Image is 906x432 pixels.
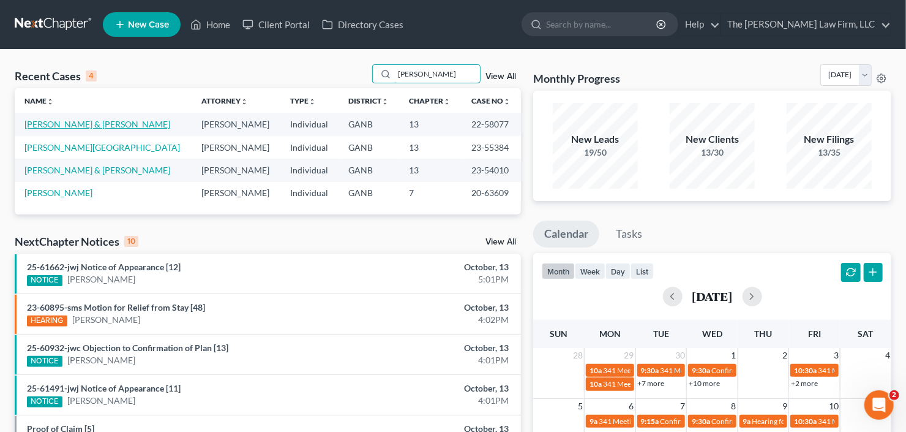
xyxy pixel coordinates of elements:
[603,379,713,388] span: 341 Meeting for [PERSON_NAME]
[339,182,399,205] td: GANB
[86,70,97,81] div: 4
[692,290,733,303] h2: [DATE]
[27,396,62,407] div: NOTICE
[280,113,339,135] td: Individual
[553,132,638,146] div: New Leads
[27,383,181,393] a: 25-61491-jwj Notice of Appearance [11]
[241,98,249,105] i: unfold_more
[679,399,686,414] span: 7
[808,328,821,339] span: Fri
[794,417,817,426] span: 10:30a
[692,366,710,375] span: 9:30a
[670,132,755,146] div: New Clients
[400,113,462,135] td: 13
[356,342,509,354] div: October, 13
[67,395,135,407] a: [PERSON_NAME]
[590,417,597,426] span: 9a
[730,399,738,414] span: 8
[590,379,602,388] span: 10a
[674,348,686,363] span: 30
[394,65,480,83] input: Search by name...
[356,395,509,407] div: 4:01PM
[280,182,339,205] td: Individual
[787,146,872,159] div: 13/35
[781,348,788,363] span: 2
[24,142,180,153] a: [PERSON_NAME][GEOGRAPHIC_DATA]
[641,366,659,375] span: 9:30a
[550,328,567,339] span: Sun
[280,136,339,159] td: Individual
[27,302,205,313] a: 23-60895-sms Motion for Relief from Stay [48]
[631,263,654,279] button: list
[47,98,54,105] i: unfold_more
[27,316,67,327] div: HEARING
[381,98,389,105] i: unfold_more
[24,188,92,198] a: [PERSON_NAME]
[462,182,521,205] td: 20-63609
[721,13,891,36] a: The [PERSON_NAME] Law Firm, LLC
[192,136,281,159] td: [PERSON_NAME]
[24,165,170,175] a: [PERSON_NAME] & [PERSON_NAME]
[692,417,710,426] span: 9:30a
[755,328,773,339] span: Thu
[184,13,236,36] a: Home
[864,390,894,420] iframe: Intercom live chat
[280,159,339,181] td: Individual
[485,238,516,246] a: View All
[884,348,891,363] span: 4
[462,136,521,159] td: 23-55384
[27,343,228,353] a: 25-60932-jwc Objection to Confirmation of Plan [13]
[27,275,62,286] div: NOTICE
[575,263,605,279] button: week
[503,98,511,105] i: unfold_more
[15,69,97,83] div: Recent Cases
[309,98,316,105] i: unfold_more
[339,159,399,181] td: GANB
[553,146,638,159] div: 19/50
[400,182,462,205] td: 7
[356,354,509,366] div: 4:01PM
[236,13,316,36] a: Client Portal
[653,328,669,339] span: Tue
[679,13,720,36] a: Help
[599,328,621,339] span: Mon
[339,113,399,135] td: GANB
[590,366,602,375] span: 10a
[605,263,631,279] button: day
[730,348,738,363] span: 1
[833,348,840,363] span: 3
[202,96,249,105] a: Attorneyunfold_more
[356,301,509,314] div: October, 13
[661,417,801,426] span: Confirmation Hearing for [PERSON_NAME]
[628,399,635,414] span: 6
[15,234,138,249] div: NextChapter Notices
[605,221,653,248] a: Tasks
[702,328,722,339] span: Wed
[670,146,755,159] div: 13/30
[791,379,818,388] a: +2 more
[192,182,281,205] td: [PERSON_NAME]
[542,263,575,279] button: month
[641,417,659,426] span: 9:15a
[410,96,451,105] a: Chapterunfold_more
[356,261,509,273] div: October, 13
[444,98,451,105] i: unfold_more
[752,417,848,426] span: Hearing for [PERSON_NAME]
[192,159,281,181] td: [PERSON_NAME]
[828,399,840,414] span: 10
[794,366,817,375] span: 10:30a
[546,13,658,36] input: Search by name...
[24,119,170,129] a: [PERSON_NAME] & [PERSON_NAME]
[72,314,140,326] a: [PERSON_NAME]
[124,236,138,247] div: 10
[400,159,462,181] td: 13
[533,71,620,86] h3: Monthly Progress
[290,96,316,105] a: Typeunfold_more
[781,399,788,414] span: 9
[356,314,509,326] div: 4:02PM
[24,96,54,105] a: Nameunfold_more
[485,72,516,81] a: View All
[192,113,281,135] td: [PERSON_NAME]
[572,348,584,363] span: 28
[889,390,899,400] span: 2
